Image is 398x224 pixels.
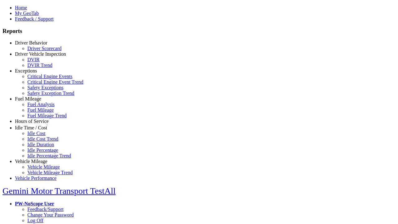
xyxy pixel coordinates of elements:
h3: Reports [2,28,396,35]
a: Critical Engine Event Trend [27,79,83,85]
a: Home [15,5,27,10]
a: Fuel Mileage [27,107,54,113]
a: Feedback / Support [15,16,53,21]
a: Idle Duration [27,142,54,147]
a: Safety Exception Trend [27,91,74,96]
a: Vehicle Performance [15,175,57,181]
a: Driver Behavior [15,40,47,45]
a: DVIR Trend [27,63,52,68]
a: Log Off [27,218,44,223]
a: Vehicle Mileage [15,159,47,164]
a: Exceptions [15,68,37,73]
a: Gemini Motor Transport TestAll [2,186,116,196]
a: Feedback/Support [27,207,63,212]
a: Driver Vehicle Inspection [15,51,66,57]
a: DVIR [27,57,39,62]
a: Idle Time / Cost [15,125,47,130]
a: Idle Percentage [27,147,58,153]
a: PW-NoScope User [15,201,54,206]
a: Driver Scorecard [27,46,62,51]
a: Vehicle Mileage [27,164,60,170]
a: My GeoTab [15,11,39,16]
a: Idle Cost [27,131,45,136]
a: Fuel Mileage [15,96,41,101]
a: Change Your Password [27,212,74,217]
a: Hours of Service [15,119,49,124]
a: Fuel Analysis [27,102,55,107]
a: Safety Exceptions [27,85,63,90]
a: Critical Engine Events [27,74,72,79]
a: HOS Explanation Reports [27,124,79,129]
a: Vehicle Mileage Trend [27,170,73,175]
a: Fuel Mileage Trend [27,113,67,118]
a: Idle Cost Trend [27,136,58,142]
a: Idle Percentage Trend [27,153,71,158]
